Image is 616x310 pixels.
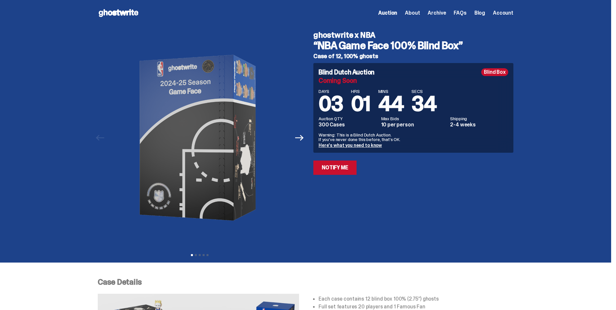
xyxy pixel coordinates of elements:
span: MINS [378,89,404,94]
button: View slide 2 [195,254,197,256]
h3: “NBA Game Face 100% Blind Box” [313,40,513,51]
a: Notify Me [313,161,357,175]
li: Full set features 20 players and 1 Famous Fan [319,304,513,309]
span: 44 [378,90,404,117]
a: FAQs [454,10,466,16]
button: View slide 3 [199,254,201,256]
h4: Blind Dutch Auction [319,69,374,75]
h4: ghostwrite x NBA [313,31,513,39]
dd: 300 Cases [319,122,377,127]
button: View slide 4 [203,254,205,256]
span: 34 [411,90,436,117]
a: Blog [474,10,485,16]
button: View slide 5 [207,254,208,256]
li: Each case contains 12 blind box 100% (2.75”) ghosts [319,296,513,302]
button: View slide 1 [191,254,193,256]
span: DAYS [319,89,343,94]
div: Coming Soon [319,77,508,84]
h5: Case of 12, 100% ghosts [313,53,513,59]
dt: Shipping [450,116,508,121]
a: About [405,10,420,16]
dd: 2-4 weeks [450,122,508,127]
a: Account [493,10,513,16]
span: SECS [411,89,436,94]
a: Auction [378,10,397,16]
button: Next [292,131,307,145]
div: Blind Box [481,68,508,76]
p: Case Details [98,278,513,286]
span: 01 [351,90,371,117]
img: NBA-Hero-1.png [110,26,289,250]
dt: Auction QTY [319,116,377,121]
a: Here's what you need to know [319,142,382,148]
span: HRS [351,89,371,94]
dd: 10 per person [381,122,446,127]
span: 03 [319,90,343,117]
p: Warning: This is a Blind Dutch Auction. If you’ve never done this before, that’s OK. [319,133,508,142]
a: Archive [428,10,446,16]
dt: Max Bids [381,116,446,121]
